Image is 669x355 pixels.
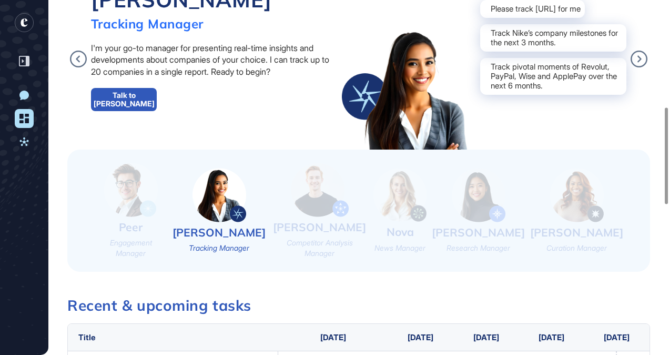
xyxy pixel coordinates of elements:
[119,220,143,235] div: Peer
[374,243,425,253] div: News Manager
[91,88,157,111] a: Talk to [PERSON_NAME]
[278,324,388,351] th: [DATE]
[68,324,278,351] th: Title
[189,243,249,253] div: Tracking Manager
[192,168,246,222] img: tracy-small.png
[15,13,34,32] div: entrapeer-logo
[291,163,349,217] img: nash-small.png
[94,238,167,258] div: Engagement Manager
[480,24,626,52] div: Track Nike’s company milestones for the next 3 months.
[584,324,650,351] th: [DATE]
[387,224,414,240] div: Nova
[373,168,427,222] img: nova-small.png
[342,27,475,150] img: tracy-big.png
[273,220,366,235] div: [PERSON_NAME]
[530,225,623,240] div: [PERSON_NAME]
[271,238,368,258] div: Competitor Analysis Manager
[546,243,607,253] div: Curation Manager
[452,168,505,222] img: reese-small.png
[519,324,584,351] th: [DATE]
[453,324,519,351] th: [DATE]
[550,168,604,222] img: curie-small.png
[432,225,525,240] div: [PERSON_NAME]
[388,324,453,351] th: [DATE]
[480,58,626,95] div: Track pivotal moments of Revolut, PayPal, Wise and ApplePay over the next 6 months.
[104,163,158,217] img: peer-small.png
[67,298,650,313] h3: Recent & upcoming tasks
[91,16,271,32] div: Tracking Manager
[173,225,266,240] div: [PERSON_NAME]
[447,243,510,253] div: Research Manager
[91,42,337,77] div: I'm your go-to manager for presenting real-time insights and developments about companies of your...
